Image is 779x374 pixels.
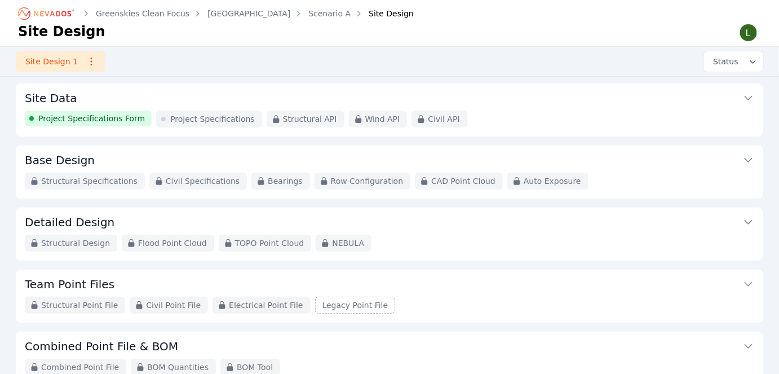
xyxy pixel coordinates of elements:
[18,5,414,23] nav: Breadcrumb
[308,8,351,19] a: Scenario A
[322,300,388,311] span: Legacy Point File
[25,208,754,235] button: Detailed Design
[353,8,414,19] div: Site Design
[365,113,400,125] span: Wind API
[25,270,754,297] button: Team Point Files
[25,152,95,168] h3: Base Design
[431,175,495,187] span: CAD Point Cloud
[166,175,240,187] span: Civil Specifications
[704,51,763,72] button: Status
[18,23,105,41] h1: Site Design
[96,8,189,19] a: Greenskies Clean Focus
[25,338,178,354] h3: Combined Point File & BOM
[25,90,77,106] h3: Site Data
[16,51,105,72] a: Site Design 1
[428,113,459,125] span: Civil API
[16,83,763,137] div: Site DataProject Specifications FormProject SpecificationsStructural APIWind APICivil API
[25,332,754,359] button: Combined Point File & BOM
[283,113,337,125] span: Structural API
[138,237,207,249] span: Flood Point Cloud
[524,175,581,187] span: Auto Exposure
[41,175,138,187] span: Structural Specifications
[237,362,273,373] span: BOM Tool
[16,208,763,261] div: Detailed DesignStructural DesignFlood Point CloudTOPO Point CloudNEBULA
[25,83,754,111] button: Site Data
[268,175,303,187] span: Bearings
[16,146,763,199] div: Base DesignStructural SpecificationsCivil SpecificationsBearingsRow ConfigurationCAD Point CloudA...
[38,113,145,124] span: Project Specifications Form
[740,24,758,42] img: Lamar Washington
[147,362,209,373] span: BOM Quantities
[25,146,754,173] button: Base Design
[25,214,114,230] h3: Detailed Design
[41,237,110,249] span: Structural Design
[709,56,738,67] span: Status
[229,300,303,311] span: Electrical Point File
[25,276,114,292] h3: Team Point Files
[170,113,255,125] span: Project Specifications
[41,300,118,311] span: Structural Point File
[146,300,201,311] span: Civil Point File
[41,362,119,373] span: Combined Point File
[332,237,364,249] span: NEBULA
[207,8,290,19] a: [GEOGRAPHIC_DATA]
[16,270,763,323] div: Team Point FilesStructural Point FileCivil Point FileElectrical Point FileLegacy Point File
[331,175,404,187] span: Row Configuration
[235,237,304,249] span: TOPO Point Cloud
